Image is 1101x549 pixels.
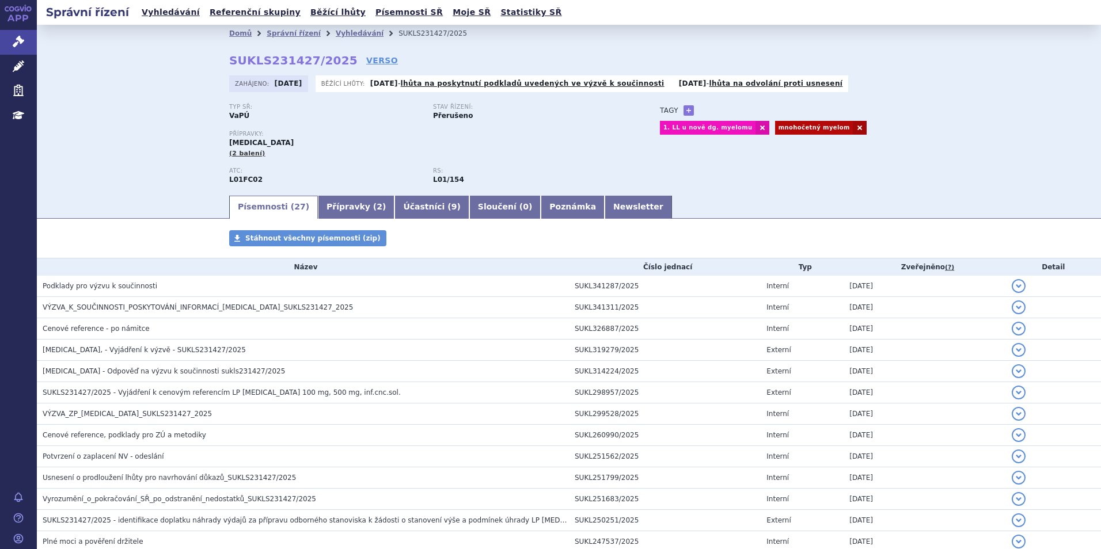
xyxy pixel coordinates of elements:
[1012,343,1026,357] button: detail
[401,79,665,87] a: lhůta na poskytnutí podkladů uvedených ve výzvě k součinnosti
[569,276,761,297] td: SUKL341287/2025
[569,489,761,510] td: SUKL251683/2025
[844,403,1005,425] td: [DATE]
[377,202,382,211] span: 2
[307,5,369,20] a: Běžící lhůty
[1012,449,1026,463] button: detail
[569,425,761,446] td: SUKL260990/2025
[43,474,296,482] span: Usnesení o prodloužení lhůty pro navrhování důkazů_SUKLS231427/2025
[206,5,304,20] a: Referenční skupiny
[945,264,954,272] abbr: (?)
[394,196,469,219] a: Účastníci (9)
[844,318,1005,340] td: [DATE]
[294,202,305,211] span: 27
[275,79,302,87] strong: [DATE]
[766,388,791,396] span: Externí
[766,346,791,354] span: Externí
[318,196,394,219] a: Přípravky (2)
[569,361,761,382] td: SUKL314224/2025
[229,54,358,67] strong: SUKLS231427/2025
[229,29,252,37] a: Domů
[766,282,789,290] span: Interní
[398,25,482,42] li: SUKLS231427/2025
[569,382,761,403] td: SUKL298957/2025
[766,495,789,503] span: Interní
[321,79,367,88] span: Běžící lhůty:
[844,510,1005,531] td: [DATE]
[775,121,853,135] a: mnohočetný myelom
[684,105,694,116] a: +
[844,425,1005,446] td: [DATE]
[766,452,789,460] span: Interní
[433,167,625,174] p: RS:
[766,410,789,418] span: Interní
[844,258,1005,276] th: Zveřejněno
[43,367,285,375] span: SARCLISA - Odpověď na výzvu k součinnosti sukls231427/2025
[844,489,1005,510] td: [DATE]
[1012,428,1026,442] button: detail
[433,112,473,120] strong: Přerušeno
[660,121,755,135] a: 1. LL u nově dg. myelomu
[43,495,316,503] span: Vyrozumění_o_pokračování_SŘ_po_odstranění_nedostatků_SUKLS231427/2025
[1012,300,1026,314] button: detail
[451,202,457,211] span: 9
[43,346,246,354] span: SARCLISA, - Vyjádření k výzvě - SUKLS231427/2025
[43,410,212,418] span: VÝZVA_ZP_SARCLISA_SUKLS231427_2025
[1012,322,1026,335] button: detail
[569,340,761,361] td: SUKL319279/2025
[1012,364,1026,378] button: detail
[569,467,761,489] td: SUKL251799/2025
[679,79,843,88] p: -
[1012,386,1026,399] button: detail
[569,318,761,340] td: SUKL326887/2025
[433,176,464,184] strong: izatuximab
[366,55,398,66] a: VERSO
[37,4,138,20] h2: Správní řízení
[235,79,271,88] span: Zahájeno:
[1012,471,1026,485] button: detail
[43,282,157,290] span: Podklady pro výzvu k součinnosti
[569,403,761,425] td: SUKL299528/2025
[679,79,707,87] strong: [DATE]
[766,325,789,333] span: Interní
[761,258,844,276] th: Typ
[709,79,842,87] a: lhůta na odvolání proti usnesení
[43,325,150,333] span: Cenové reference - po námitce
[229,139,294,147] span: [MEDICAL_DATA]
[1012,407,1026,421] button: detail
[1006,258,1101,276] th: Detail
[844,446,1005,467] td: [DATE]
[229,167,422,174] p: ATC:
[1012,513,1026,527] button: detail
[229,112,249,120] strong: VaPÚ
[267,29,321,37] a: Správní řízení
[660,104,678,117] h3: Tagy
[523,202,529,211] span: 0
[569,446,761,467] td: SUKL251562/2025
[766,537,789,546] span: Interní
[43,388,401,396] span: SUKLS231427/2025 - Vyjádření k cenovým referencím LP SARCLISA 100 mg, 500 mg, inf.cnc.sol.
[1012,535,1026,548] button: detail
[766,474,789,482] span: Interní
[43,537,143,546] span: Plné moci a pověření držitele
[229,131,637,138] p: Přípravky:
[43,452,164,460] span: Potvrzení o zaplacení NV - odeslání
[766,516,791,524] span: Externí
[229,150,265,157] span: (2 balení)
[569,510,761,531] td: SUKL250251/2025
[449,5,494,20] a: Moje SŘ
[372,5,446,20] a: Písemnosti SŘ
[497,5,565,20] a: Statistiky SŘ
[569,258,761,276] th: Číslo jednací
[37,258,569,276] th: Název
[229,196,318,219] a: Písemnosti (27)
[541,196,605,219] a: Poznámka
[605,196,672,219] a: Newsletter
[1012,492,1026,506] button: detail
[469,196,541,219] a: Sloučení (0)
[138,5,203,20] a: Vyhledávání
[569,297,761,318] td: SUKL341311/2025
[844,361,1005,382] td: [DATE]
[43,303,353,311] span: VÝZVA_K_SOUČINNOSTI_POSKYTOVÁNÍ_INFORMACÍ_SARCLISA_SUKLS231427_2025
[336,29,384,37] a: Vyhledávání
